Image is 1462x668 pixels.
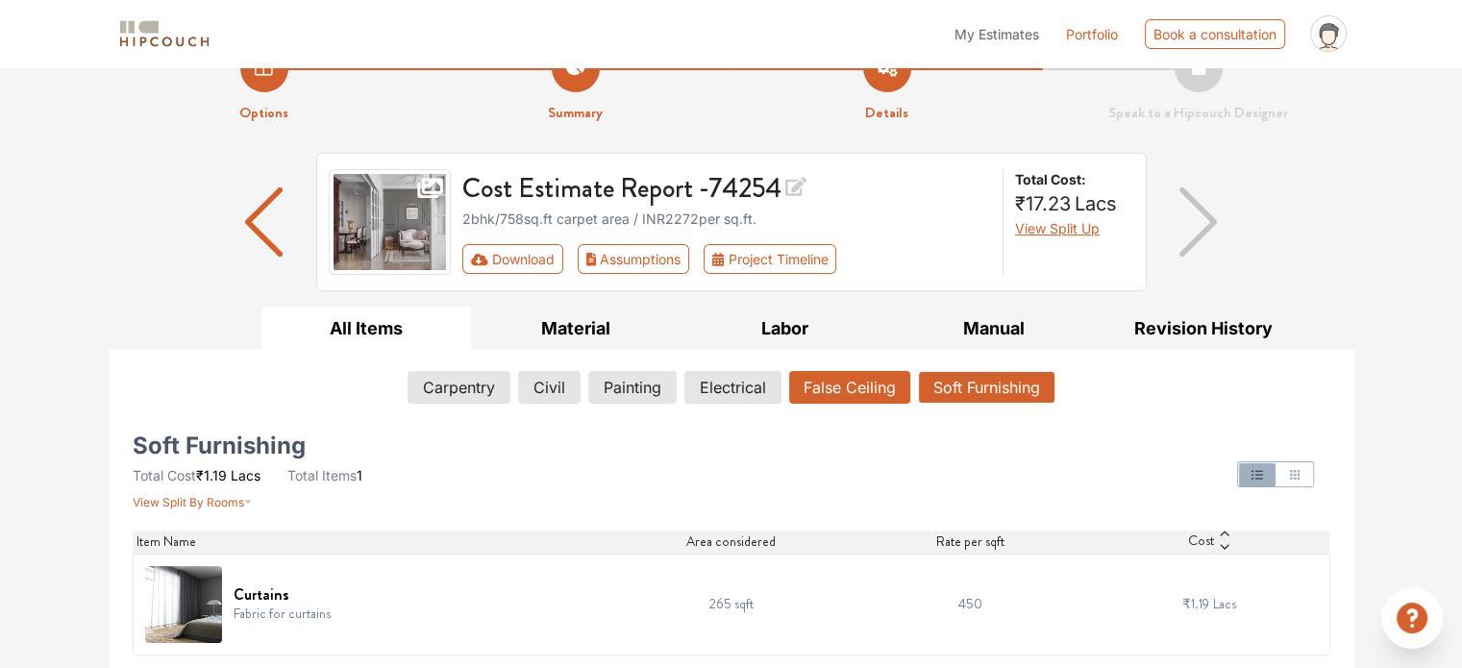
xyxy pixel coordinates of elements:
[1145,19,1285,49] div: Book a consultation
[462,169,991,205] h3: Cost Estimate Report - 74254
[1015,192,1071,215] span: ₹17.23
[133,467,196,483] span: Total Cost
[234,604,331,624] p: Fabric for curtains
[145,566,222,643] img: Curtains
[548,102,603,123] strong: Summary
[234,585,331,604] h6: Curtains
[851,554,1090,655] td: 450
[1099,307,1308,350] button: Revision History
[936,532,1004,552] span: Rate per sqft
[245,187,283,257] img: arrow left
[239,102,288,123] strong: Options
[684,371,781,404] button: Electrical
[1182,594,1209,613] span: ₹1.19
[136,532,196,552] span: Item Name
[1179,187,1217,257] img: arrow right
[287,467,357,483] span: Total Items
[588,371,677,404] button: Painting
[133,485,253,511] button: View Split By Rooms
[518,371,581,404] button: Civil
[287,465,362,485] li: 1
[865,102,908,123] strong: Details
[1015,220,1100,236] span: View Split Up
[789,371,910,404] button: False Ceiling
[329,169,452,275] img: gallery
[196,467,227,483] span: ₹1.19
[116,12,212,56] span: logo-horizontal.svg
[1066,24,1118,44] a: Portfolio
[231,467,260,483] span: Lacs
[889,307,1099,350] button: Manual
[1075,192,1117,215] span: Lacs
[262,307,472,350] button: All Items
[462,244,563,274] button: Download
[133,438,306,454] h5: Soft Furnishing
[462,244,991,274] div: Toolbar with button groups
[408,371,510,404] button: Carpentry
[1108,102,1288,123] strong: Speak to a Hipcouch Designer
[611,554,851,655] td: 265 sqft
[681,307,890,350] button: Labor
[918,371,1055,404] button: Soft Furnishing
[1015,169,1130,189] strong: Total Cost:
[686,532,776,552] span: Area considered
[1188,531,1214,554] span: Cost
[462,244,852,274] div: First group
[704,244,836,274] button: Project Timeline
[133,495,244,509] span: View Split By Rooms
[462,209,991,229] div: 2bhk / 758 sq.ft carpet area / INR 2272 per sq.ft.
[578,244,690,274] button: Assumptions
[1213,594,1236,613] span: Lacs
[471,307,681,350] button: Material
[954,26,1039,42] span: My Estimates
[1015,218,1100,238] button: View Split Up
[116,17,212,51] img: logo-horizontal.svg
